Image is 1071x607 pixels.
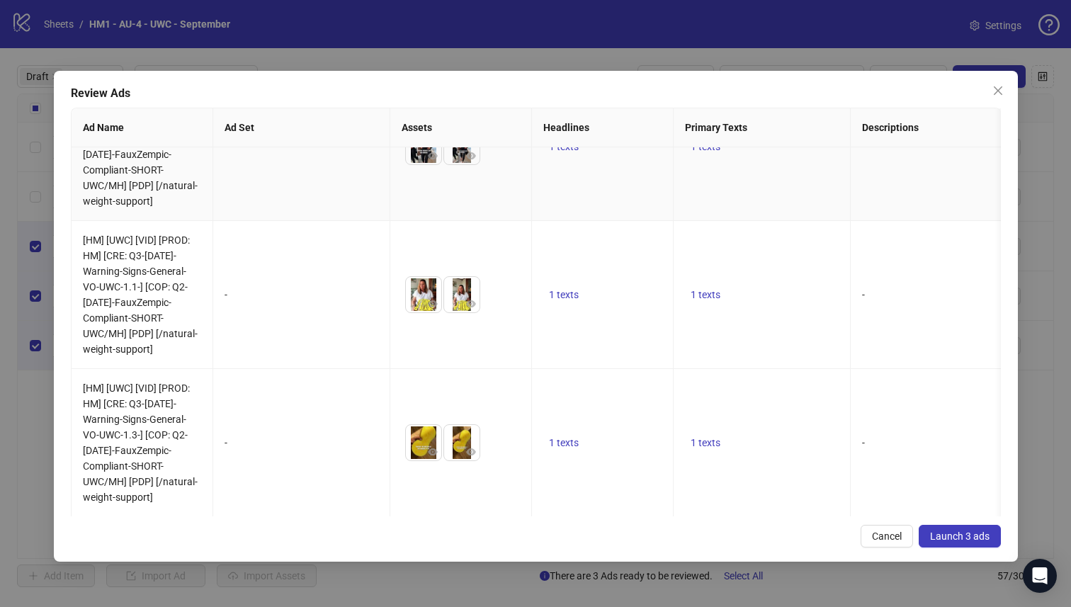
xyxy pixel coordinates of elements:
span: Launch 3 ads [929,531,989,542]
th: Ad Set [213,108,390,147]
button: 1 texts [543,286,584,303]
span: [HM] [UWC] [VID] [PROD: HM] [CRE: Q3-[DATE]-Warning-Signs-General-VO-UWC-1.1-] [COP: Q2-[DATE]-Fa... [83,234,198,355]
span: eye [428,299,438,309]
button: Cancel [860,525,912,548]
span: eye [428,151,438,161]
button: 1 texts [685,434,726,451]
button: Preview [463,147,480,164]
img: Asset 1 [406,277,441,312]
span: 1 texts [691,437,720,448]
img: Asset 1 [406,425,441,460]
div: Open Intercom Messenger [1023,559,1057,593]
img: Asset 2 [444,277,480,312]
div: Review Ads [71,85,1001,102]
button: Preview [424,443,441,460]
th: Headlines [532,108,674,147]
span: 1 texts [549,289,579,300]
th: Primary Texts [674,108,851,147]
span: Cancel [871,531,901,542]
span: - [862,437,865,448]
th: Assets [390,108,532,147]
span: eye [466,151,476,161]
button: Preview [463,295,480,312]
img: Asset 2 [444,425,480,460]
button: Preview [424,147,441,164]
span: 1 texts [691,289,720,300]
span: eye [428,447,438,457]
button: Close [986,79,1009,102]
div: - [225,435,378,450]
span: - [862,289,865,300]
button: Launch 3 ads [918,525,1000,548]
span: eye [466,299,476,309]
button: Preview [424,295,441,312]
button: Preview [463,443,480,460]
button: 1 texts [543,434,584,451]
span: 1 texts [549,437,579,448]
button: 1 texts [685,286,726,303]
span: [HM] [UWC] [VID] [PROD: HM] [CRE: Q3-[DATE]-Warning-Signs-General-VO-UWC-1.3-] [COP: Q2-[DATE]-Fa... [83,382,198,503]
span: eye [466,447,476,457]
div: - [225,287,378,302]
th: Ad Name [72,108,213,147]
th: Descriptions [851,108,1028,147]
span: close [992,85,1003,96]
